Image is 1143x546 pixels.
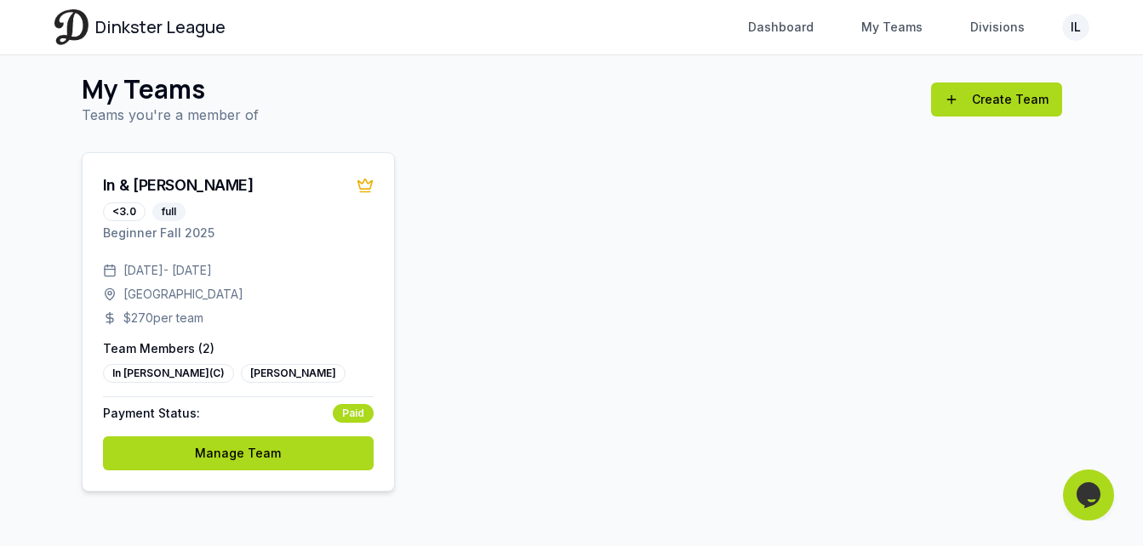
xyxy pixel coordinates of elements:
a: Dinkster League [54,9,226,44]
a: Create Team [931,82,1062,117]
div: In [PERSON_NAME] (C) [103,364,234,383]
img: Dinkster [54,9,89,44]
div: <3.0 [103,202,146,221]
p: Teams you're a member of [82,105,259,125]
p: Beginner Fall 2025 [103,225,374,242]
div: In & [PERSON_NAME] [103,173,254,197]
h1: My Teams [82,74,259,105]
div: Paid [333,404,374,423]
a: Manage Team [103,436,374,470]
iframe: chat widget [1063,469,1117,520]
span: [DATE] - [DATE] [123,262,212,279]
button: IL [1062,14,1089,41]
span: Payment Status: [103,405,200,422]
span: $ 270 per team [123,310,203,327]
a: Divisions [960,12,1035,43]
div: full [152,202,186,221]
a: My Teams [851,12,933,43]
a: Dashboard [738,12,824,43]
span: Dinkster League [95,15,226,39]
div: [PERSON_NAME] [241,364,346,383]
p: Team Members ( 2 ) [103,340,374,357]
span: [GEOGRAPHIC_DATA] [123,286,243,303]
